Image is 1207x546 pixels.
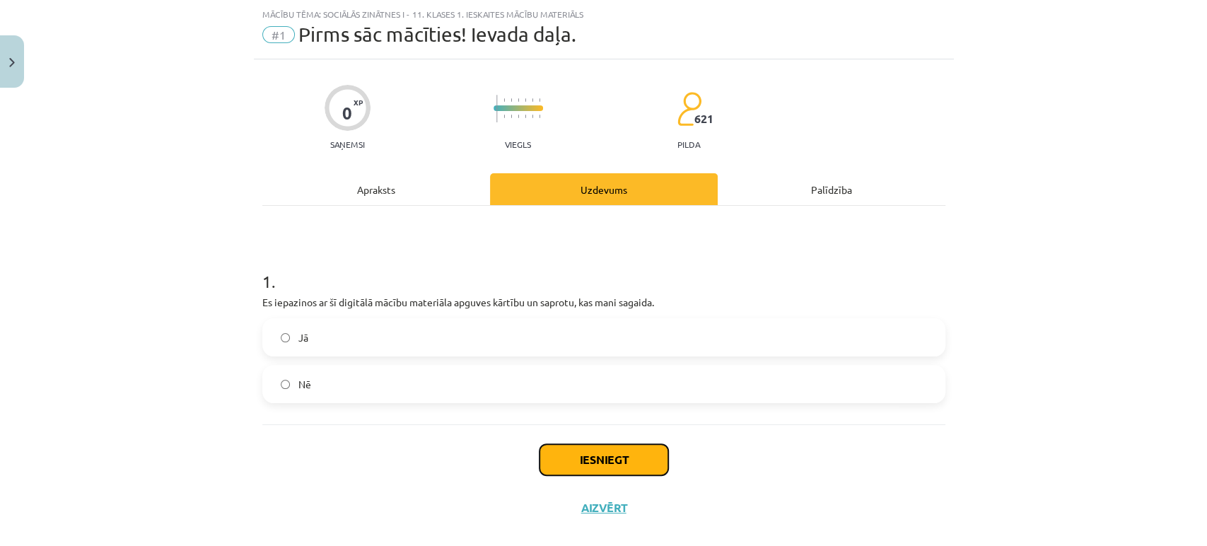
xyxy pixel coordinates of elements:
[525,98,526,102] img: icon-short-line-57e1e144782c952c97e751825c79c345078a6d821885a25fce030b3d8c18986b.svg
[262,295,945,310] p: Es iepazinos ar šī digitālā mācību materiāla apguves kārtību un saprotu, kas mani sagaida.
[262,9,945,19] div: Mācību tēma: Sociālās zinātnes i - 11. klases 1. ieskaites mācību materiāls
[505,139,531,149] p: Viegls
[511,115,512,118] img: icon-short-line-57e1e144782c952c97e751825c79c345078a6d821885a25fce030b3d8c18986b.svg
[342,103,352,123] div: 0
[677,139,700,149] p: pilda
[262,247,945,291] h1: 1 .
[539,98,540,102] img: icon-short-line-57e1e144782c952c97e751825c79c345078a6d821885a25fce030b3d8c18986b.svg
[9,58,15,67] img: icon-close-lesson-0947bae3869378f0d4975bcd49f059093ad1ed9edebbc8119c70593378902aed.svg
[694,112,713,125] span: 621
[532,98,533,102] img: icon-short-line-57e1e144782c952c97e751825c79c345078a6d821885a25fce030b3d8c18986b.svg
[490,173,718,205] div: Uzdevums
[511,98,512,102] img: icon-short-line-57e1e144782c952c97e751825c79c345078a6d821885a25fce030b3d8c18986b.svg
[532,115,533,118] img: icon-short-line-57e1e144782c952c97e751825c79c345078a6d821885a25fce030b3d8c18986b.svg
[262,173,490,205] div: Apraksts
[718,173,945,205] div: Palīdzība
[677,91,701,127] img: students-c634bb4e5e11cddfef0936a35e636f08e4e9abd3cc4e673bd6f9a4125e45ecb1.svg
[298,330,308,345] span: Jā
[262,26,295,43] span: #1
[577,501,631,515] button: Aizvērt
[496,95,498,122] img: icon-long-line-d9ea69661e0d244f92f715978eff75569469978d946b2353a9bb055b3ed8787d.svg
[354,98,363,106] span: XP
[281,380,290,389] input: Nē
[518,98,519,102] img: icon-short-line-57e1e144782c952c97e751825c79c345078a6d821885a25fce030b3d8c18986b.svg
[539,115,540,118] img: icon-short-line-57e1e144782c952c97e751825c79c345078a6d821885a25fce030b3d8c18986b.svg
[503,98,505,102] img: icon-short-line-57e1e144782c952c97e751825c79c345078a6d821885a25fce030b3d8c18986b.svg
[540,444,668,475] button: Iesniegt
[298,377,311,392] span: Nē
[298,23,576,46] span: Pirms sāc mācīties! Ievada daļa.
[281,333,290,342] input: Jā
[325,139,371,149] p: Saņemsi
[518,115,519,118] img: icon-short-line-57e1e144782c952c97e751825c79c345078a6d821885a25fce030b3d8c18986b.svg
[503,115,505,118] img: icon-short-line-57e1e144782c952c97e751825c79c345078a6d821885a25fce030b3d8c18986b.svg
[525,115,526,118] img: icon-short-line-57e1e144782c952c97e751825c79c345078a6d821885a25fce030b3d8c18986b.svg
